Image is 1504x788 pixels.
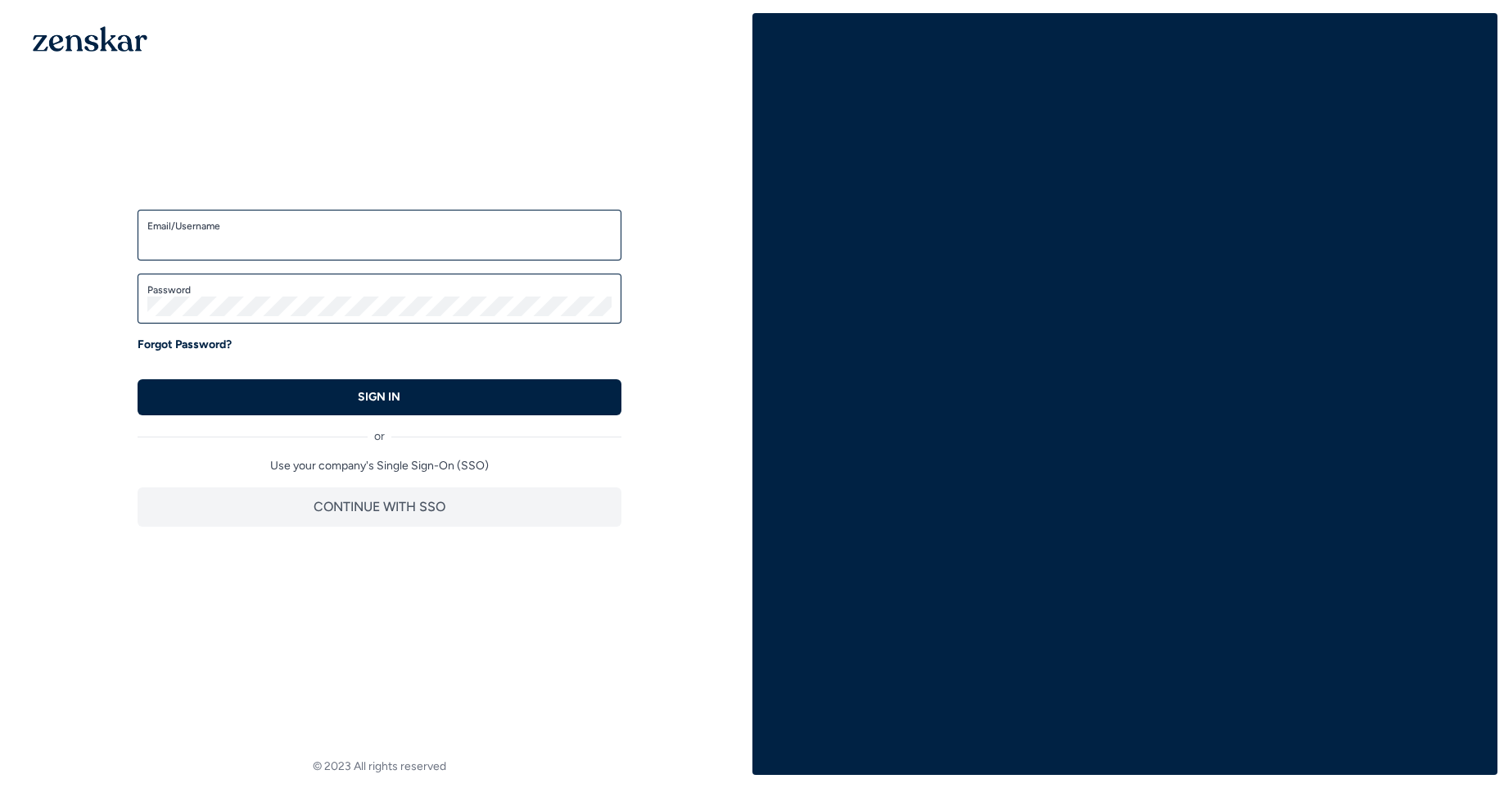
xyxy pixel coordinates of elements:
[147,220,612,233] label: Email/Username
[7,759,752,775] footer: © 2023 All rights reserved
[33,26,147,52] img: 1OGAJ2xQqyY4LXKgY66KYq0eOWRCkrZdAb3gUhuVAqdWPZE9SRJmCz+oDMSn4zDLXe31Ii730ItAGKgCKgCCgCikA4Av8PJUP...
[147,283,612,297] label: Password
[138,487,621,527] button: CONTINUE WITH SSO
[358,389,400,405] p: SIGN IN
[138,337,232,353] a: Forgot Password?
[138,379,621,415] button: SIGN IN
[138,458,621,474] p: Use your company's Single Sign-On (SSO)
[138,415,621,445] div: or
